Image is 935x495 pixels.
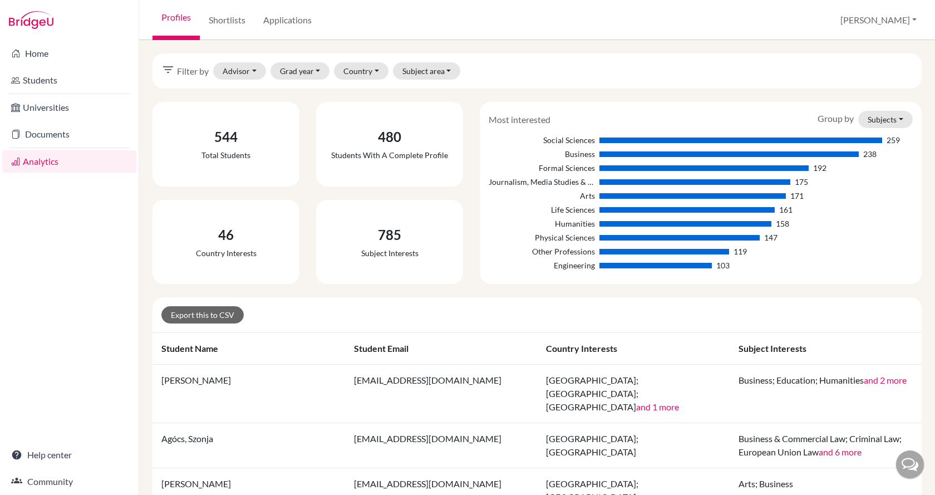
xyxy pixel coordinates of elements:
[2,96,136,119] a: Universities
[863,148,877,160] div: 238
[331,127,448,147] div: 480
[489,218,594,229] div: Humanities
[764,232,777,243] div: 147
[730,365,922,423] td: Business; Education; Humanities
[2,150,136,173] a: Analytics
[393,62,461,80] button: Subject area
[345,333,538,365] th: Student email
[152,423,345,468] td: Agócs, Szonja
[809,111,921,128] div: Group by
[196,247,257,259] div: Country interests
[489,176,594,188] div: Journalism, Media Studies & Communication
[2,69,136,91] a: Students
[537,365,730,423] td: [GEOGRAPHIC_DATA]; [GEOGRAPHIC_DATA]; [GEOGRAPHIC_DATA]
[196,225,257,245] div: 46
[345,365,538,423] td: [EMAIL_ADDRESS][DOMAIN_NAME]
[716,259,730,271] div: 103
[489,134,594,146] div: Social Sciences
[864,374,907,387] button: and 2 more
[489,162,594,174] div: Formal Sciences
[361,247,419,259] div: Subject interests
[489,232,594,243] div: Physical Sciences
[213,62,266,80] button: Advisor
[152,365,345,423] td: [PERSON_NAME]
[489,259,594,271] div: Engineering
[489,246,594,257] div: Other Professions
[331,149,448,161] div: Students with a complete profile
[177,65,209,78] span: Filter by
[161,63,175,76] i: filter_list
[2,471,136,493] a: Community
[730,423,922,468] td: Business & Commercial Law; Criminal Law; European Union Law
[152,333,345,365] th: Student name
[489,204,594,215] div: Life Sciences
[887,134,900,146] div: 259
[489,190,594,202] div: Arts
[636,400,679,414] button: and 1 more
[334,62,388,80] button: Country
[361,225,419,245] div: 785
[201,127,250,147] div: 544
[2,42,136,65] a: Home
[795,176,808,188] div: 175
[345,423,538,468] td: [EMAIL_ADDRESS][DOMAIN_NAME]
[779,204,793,215] div: 161
[537,423,730,468] td: [GEOGRAPHIC_DATA]; [GEOGRAPHIC_DATA]
[790,190,804,202] div: 171
[537,333,730,365] th: Country interests
[161,306,244,324] a: Export this to CSV
[730,333,922,365] th: Subject interests
[480,113,559,126] div: Most interested
[819,445,862,459] button: and 6 more
[835,9,922,31] button: [PERSON_NAME]
[858,111,913,128] button: Subjects
[2,444,136,466] a: Help center
[201,149,250,161] div: Total students
[734,246,747,257] div: 119
[489,148,594,160] div: Business
[813,162,826,174] div: 192
[776,218,789,229] div: 158
[270,62,330,80] button: Grad year
[2,123,136,145] a: Documents
[9,11,53,29] img: Bridge-U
